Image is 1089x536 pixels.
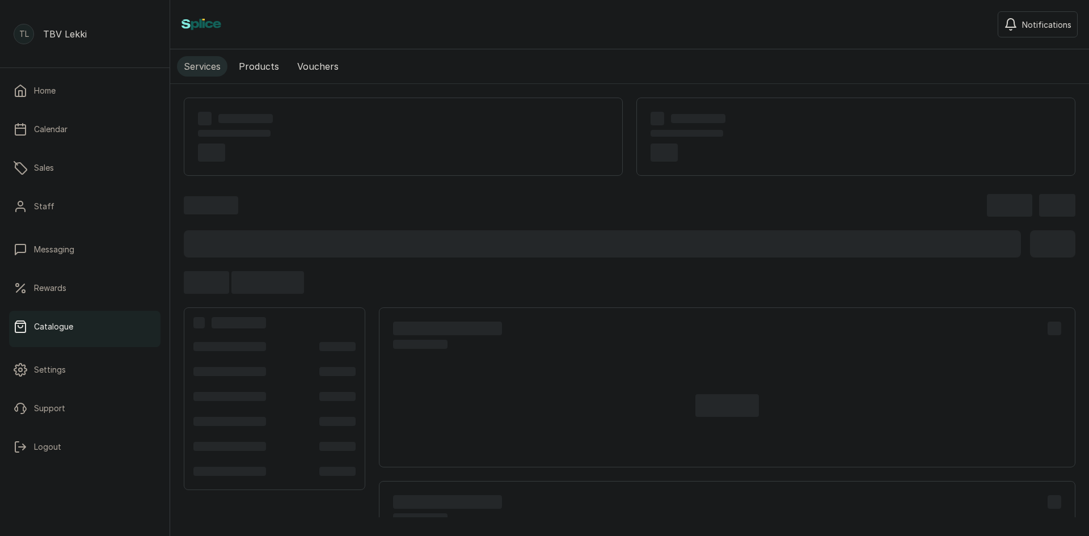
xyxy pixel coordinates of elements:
[9,311,161,343] a: Catalogue
[9,431,161,463] button: Logout
[34,441,61,453] p: Logout
[34,364,66,375] p: Settings
[34,321,73,332] p: Catalogue
[19,28,29,40] p: TL
[290,56,345,77] button: Vouchers
[43,27,87,41] p: TBV Lekki
[34,162,54,174] p: Sales
[34,282,66,294] p: Rewards
[9,392,161,424] a: Support
[9,152,161,184] a: Sales
[9,113,161,145] a: Calendar
[9,354,161,386] a: Settings
[34,244,74,255] p: Messaging
[998,11,1078,37] button: Notifications
[1022,19,1071,31] span: Notifications
[34,85,56,96] p: Home
[9,75,161,107] a: Home
[34,403,65,414] p: Support
[177,56,227,77] button: Services
[232,56,286,77] button: Products
[9,272,161,304] a: Rewards
[34,201,54,212] p: Staff
[34,124,67,135] p: Calendar
[9,191,161,222] a: Staff
[9,234,161,265] a: Messaging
